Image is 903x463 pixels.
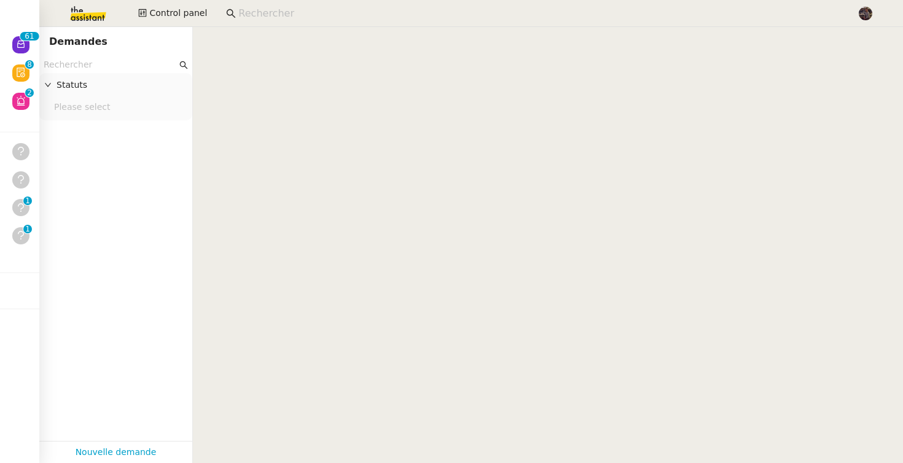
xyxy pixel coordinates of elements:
[25,32,29,43] p: 6
[76,445,157,459] a: Nouvelle demande
[25,60,34,69] nz-badge-sup: 8
[149,6,207,20] span: Control panel
[44,58,177,72] input: Rechercher
[27,60,32,71] p: 8
[29,32,34,43] p: 1
[27,88,32,99] p: 2
[39,73,192,97] div: Statuts
[23,196,32,205] nz-badge-sup: 1
[25,225,30,236] p: 1
[57,78,187,92] span: Statuts
[859,7,872,20] img: 2af2e8ed-4e7a-4339-b054-92d163d57814
[25,196,30,208] p: 1
[131,5,214,22] button: Control panel
[23,225,32,233] nz-badge-sup: 1
[25,88,34,97] nz-badge-sup: 2
[49,33,107,50] nz-page-header-title: Demandes
[20,32,39,41] nz-badge-sup: 61
[238,6,845,22] input: Rechercher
